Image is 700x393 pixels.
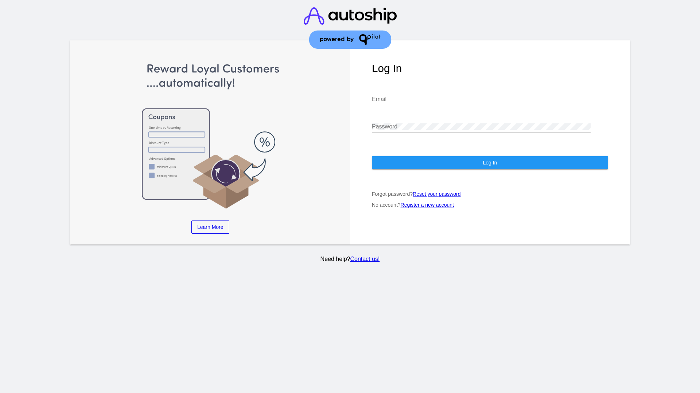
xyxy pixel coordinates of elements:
[191,221,229,234] a: Learn More
[197,224,223,230] span: Learn More
[483,160,497,166] span: Log In
[92,62,328,210] img: Apply Coupons Automatically to Scheduled Orders with QPilot
[372,96,591,103] input: Email
[413,191,461,197] a: Reset your password
[372,62,608,75] h1: Log In
[372,191,608,197] p: Forgot password?
[372,156,608,169] button: Log In
[350,256,380,262] a: Contact us!
[69,256,631,262] p: Need help?
[401,202,454,208] a: Register a new account
[372,202,608,208] p: No account?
